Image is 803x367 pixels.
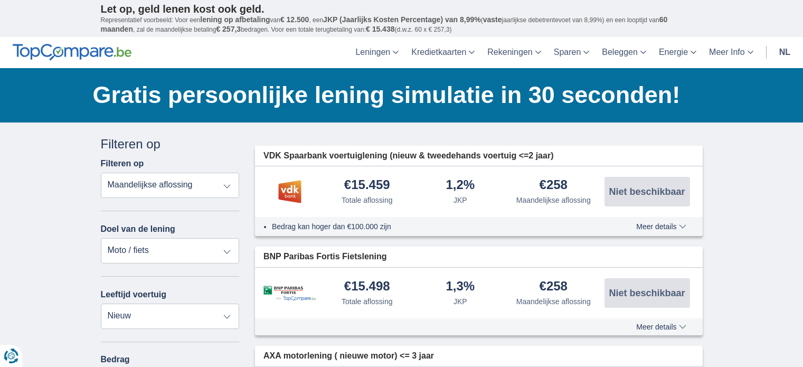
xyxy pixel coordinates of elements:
[272,221,598,232] li: Bedrag kan hoger dan €100.000 zijn
[344,280,390,294] div: €15.498
[540,280,568,294] div: €258
[263,150,553,162] span: VDK Spaarbank voertuiglening (nieuw & tweedehands voertuig <=2 jaar)
[200,15,270,24] span: lening op afbetaling
[349,37,405,68] a: Leningen
[609,288,685,298] span: Niet beschikbaar
[481,37,547,68] a: Rekeningen
[653,37,703,68] a: Energie
[483,15,502,24] span: vaste
[628,222,694,231] button: Meer details
[547,37,596,68] a: Sparen
[604,177,690,206] button: Niet beschikbaar
[101,290,166,299] label: Leeftijd voertuig
[636,323,686,331] span: Meer details
[446,280,475,294] div: 1,3%
[101,15,668,33] span: 60 maanden
[366,25,395,33] span: € 15.438
[596,37,653,68] a: Beleggen
[263,350,434,362] span: AXA motorlening ( nieuwe motor) <= 3 jaar
[101,3,703,15] p: Let op, geld lenen kost ook geld.
[516,195,591,205] div: Maandelijkse aflossing
[101,135,240,153] div: Filteren op
[703,37,760,68] a: Meer Info
[101,15,703,34] p: Representatief voorbeeld: Voor een van , een ( jaarlijkse debetrentevoet van 8,99%) en een loopti...
[13,44,131,61] img: TopCompare
[344,178,390,193] div: €15.459
[773,37,797,68] a: nl
[454,195,467,205] div: JKP
[101,224,175,234] label: Doel van de lening
[342,195,393,205] div: Totale aflossing
[101,355,240,364] label: Bedrag
[323,15,481,24] span: JKP (Jaarlijks Kosten Percentage) van 8,99%
[540,178,568,193] div: €258
[609,187,685,196] span: Niet beschikbaar
[454,296,467,307] div: JKP
[446,178,475,193] div: 1,2%
[516,296,591,307] div: Maandelijkse aflossing
[263,251,387,263] span: BNP Paribas Fortis Fietslening
[263,286,316,301] img: product.pl.alt BNP Paribas Fortis
[342,296,393,307] div: Totale aflossing
[216,25,241,33] span: € 257,3
[636,223,686,230] span: Meer details
[405,37,481,68] a: Kredietkaarten
[101,159,144,168] label: Filteren op
[628,323,694,331] button: Meer details
[280,15,309,24] span: € 12.500
[604,278,690,308] button: Niet beschikbaar
[263,178,316,205] img: product.pl.alt VDK bank
[93,79,703,111] h1: Gratis persoonlijke lening simulatie in 30 seconden!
